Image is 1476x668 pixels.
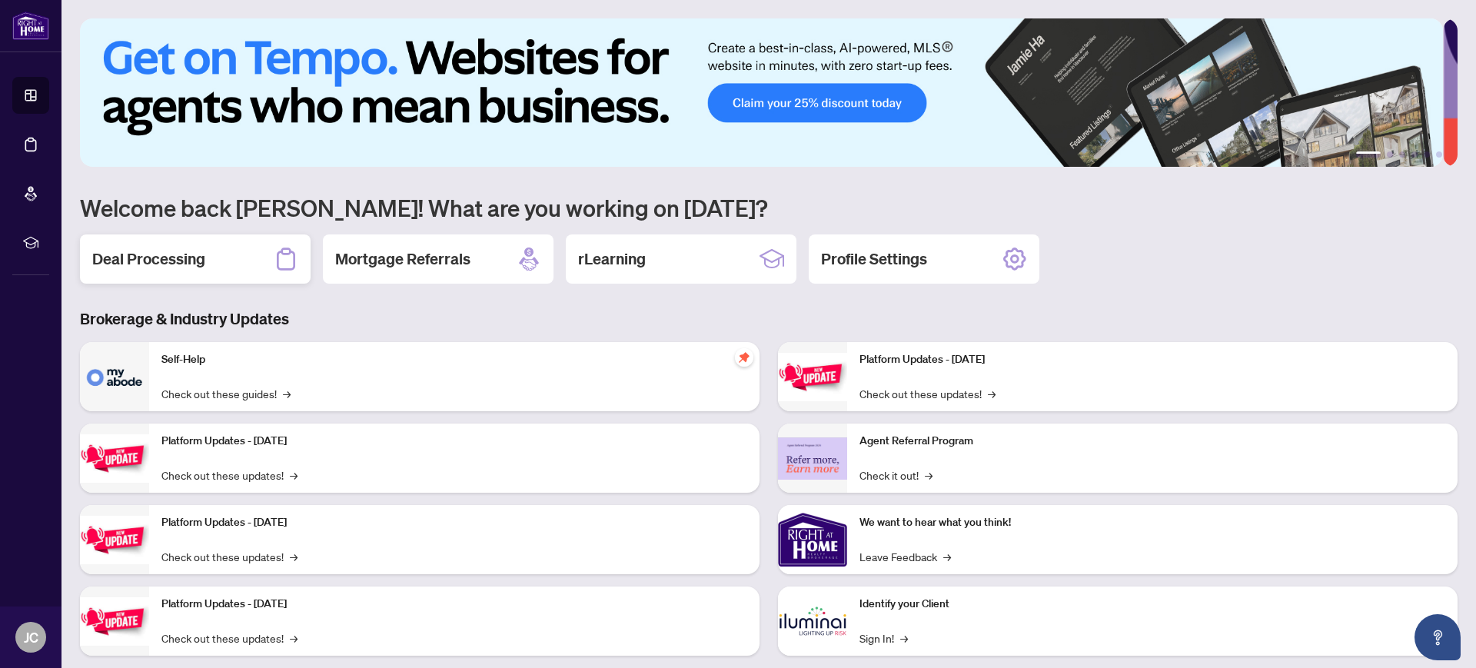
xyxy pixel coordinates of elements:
[80,193,1458,222] h1: Welcome back [PERSON_NAME]! What are you working on [DATE]?
[859,596,1445,613] p: Identify your Client
[290,467,298,484] span: →
[283,385,291,402] span: →
[859,548,951,565] a: Leave Feedback→
[161,351,747,368] p: Self-Help
[1424,151,1430,158] button: 5
[1356,151,1381,158] button: 1
[859,351,1445,368] p: Platform Updates - [DATE]
[859,385,996,402] a: Check out these updates!→
[161,630,298,646] a: Check out these updates!→
[290,630,298,646] span: →
[859,630,908,646] a: Sign In!→
[161,514,747,531] p: Platform Updates - [DATE]
[988,385,996,402] span: →
[80,308,1458,330] h3: Brokerage & Industry Updates
[80,18,1443,167] img: Slide 0
[943,548,951,565] span: →
[778,437,847,480] img: Agent Referral Program
[735,348,753,367] span: pushpin
[1414,614,1461,660] button: Open asap
[335,248,470,270] h2: Mortgage Referrals
[161,385,291,402] a: Check out these guides!→
[1399,151,1405,158] button: 3
[24,626,38,648] span: JC
[859,514,1445,531] p: We want to hear what you think!
[92,248,205,270] h2: Deal Processing
[290,548,298,565] span: →
[80,597,149,646] img: Platform Updates - July 8, 2025
[900,630,908,646] span: →
[778,353,847,401] img: Platform Updates - June 23, 2025
[80,434,149,483] img: Platform Updates - September 16, 2025
[1411,151,1418,158] button: 4
[161,467,298,484] a: Check out these updates!→
[161,433,747,450] p: Platform Updates - [DATE]
[80,516,149,564] img: Platform Updates - July 21, 2025
[578,248,646,270] h2: rLearning
[778,587,847,656] img: Identify your Client
[1436,151,1442,158] button: 6
[12,12,49,40] img: logo
[821,248,927,270] h2: Profile Settings
[80,342,149,411] img: Self-Help
[925,467,932,484] span: →
[161,548,298,565] a: Check out these updates!→
[859,467,932,484] a: Check it out!→
[1387,151,1393,158] button: 2
[161,596,747,613] p: Platform Updates - [DATE]
[859,433,1445,450] p: Agent Referral Program
[778,505,847,574] img: We want to hear what you think!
